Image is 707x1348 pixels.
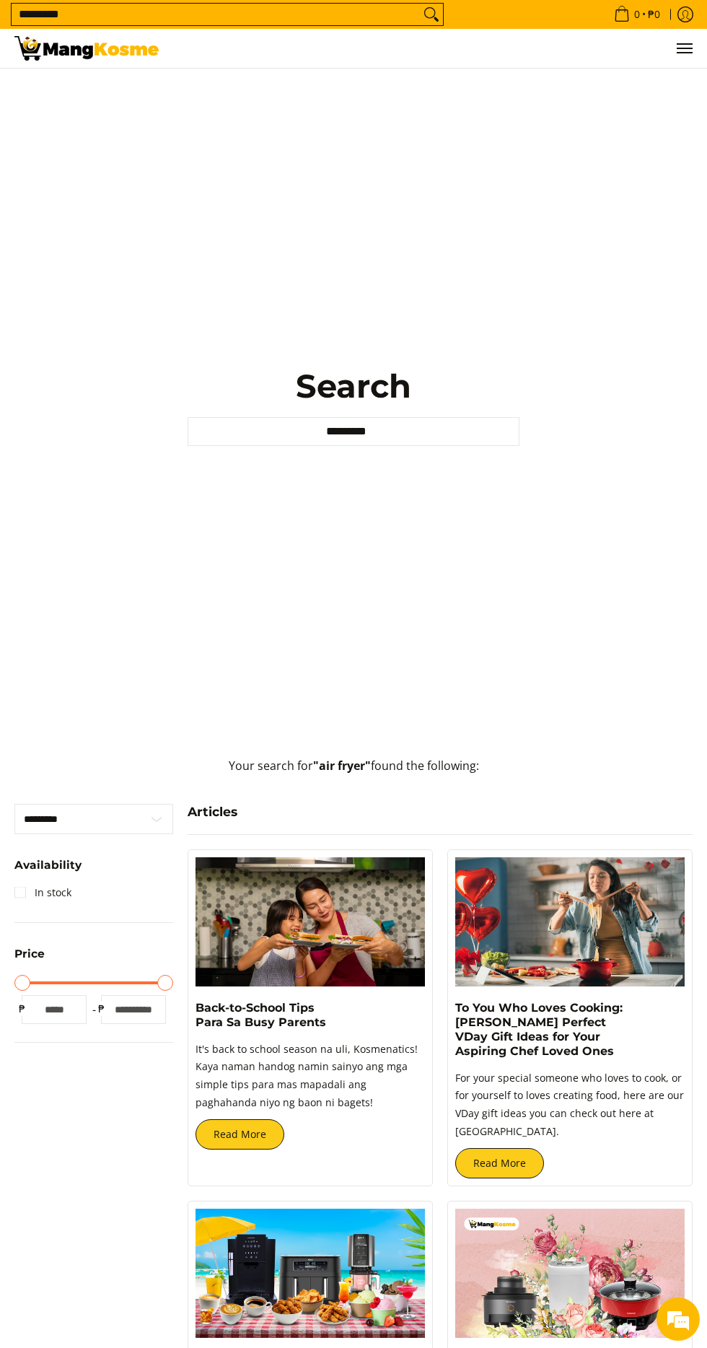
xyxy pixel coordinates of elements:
summary: Open [14,948,45,970]
p: Your search for found the following: [14,757,693,789]
span: Availability [14,859,82,870]
span: For your special someone who loves to cook, or for yourself to loves creating food, here are our ... [455,1071,684,1138]
span: 0 [632,9,642,19]
span: ₱ [94,1002,108,1016]
img: https://mangkosme.com/collections/bodegasale-small-appliances?filter.v.availability=1 [196,1209,425,1338]
a: Read More [196,1119,284,1150]
img: Search: 8 results found for &quot;air fryer&quot; | Mang Kosme [14,36,159,61]
button: Menu [675,29,693,68]
ul: Customer Navigation [173,29,693,68]
h4: Articles [188,804,693,820]
a: Back-to-School Tips Para Sa Busy Parents [196,1001,326,1029]
a: To You Who Loves Cooking: [PERSON_NAME] Perfect VDay Gift Ideas for Your Aspiring Chef Loved Ones [455,1001,623,1058]
img: https://mangkosme.com/blogs/posts/back-to-school-tips-para-sa-busy-parents [196,857,425,986]
span: It's back to school season na uli, Kosmenatics! Kaya naman handog namin sainyo ang mga simple tip... [196,1042,418,1109]
span: ₱0 [646,9,662,19]
a: In stock [14,881,71,904]
button: Search [420,4,443,25]
strong: "air fryer" [313,758,371,774]
span: Price [14,948,45,959]
img: https://mangkosme.com/valentines [455,1209,685,1338]
span: • [610,6,664,22]
span: ₱ [14,1002,29,1016]
a: Read More [455,1148,544,1178]
h1: Search [188,366,519,406]
nav: Main Menu [173,29,693,68]
img: happy-cooking-woman-mang-kosme-blog [455,857,685,986]
summary: Open [14,859,82,881]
